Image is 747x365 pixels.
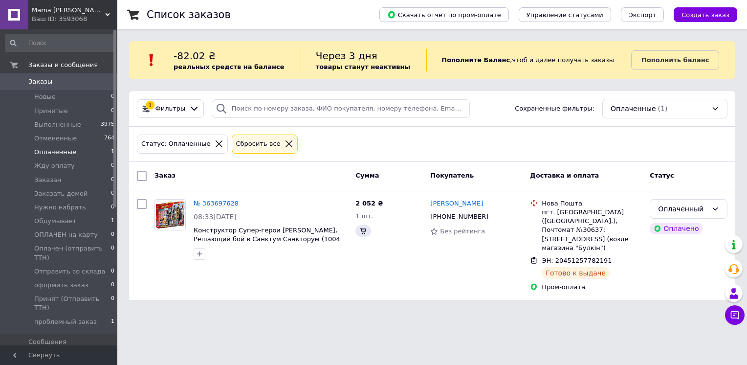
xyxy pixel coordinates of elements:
span: Оплачен (отправить ТТН) [34,244,111,262]
span: Обдумывает [34,217,76,226]
div: [PHONE_NUMBER] [428,210,490,223]
span: Выполненные [34,120,81,129]
span: Отмененные [34,134,77,143]
a: Конструктор Супер-герои [PERSON_NAME], Решающий бой в Санктум Санкторум (1004 дет., доктор [PERSO... [194,227,340,252]
span: 764 [104,134,114,143]
input: Поиск по номеру заказа, ФИО покупателя, номеру телефона, Email, номеру накладной [212,99,470,118]
span: Фильтры [155,104,186,114]
span: ЭН: 20451257782191 [542,257,612,264]
span: 2 052 ₴ [355,200,383,207]
span: 0 [111,92,114,101]
span: Принятые [34,107,68,115]
span: 0 [111,176,114,184]
span: Заказы [28,77,52,86]
span: 3975 [101,120,114,129]
span: Жду оплату [34,161,75,170]
div: Нова Пошта [542,199,642,208]
span: 0 [111,230,114,239]
span: 0 [111,107,114,115]
div: Ваш ID: 3593068 [32,15,117,23]
div: пгт. [GEOGRAPHIC_DATA] ([GEOGRAPHIC_DATA].), Почтомат №30637: [STREET_ADDRESS] (возле магазина "Б... [542,208,642,252]
span: 1 шт. [355,212,373,220]
span: Оплаченные [611,104,656,114]
div: Оплаченный [658,204,707,214]
span: Покупатель [430,172,474,179]
span: Управление статусами [527,11,603,19]
img: :exclamation: [144,53,159,68]
a: [PERSON_NAME] [430,199,483,208]
b: товары станут неактивны [316,63,411,70]
span: 0 [111,161,114,170]
span: 0 [111,267,114,276]
span: Через 3 дня [316,50,377,62]
img: Фото товару [155,200,185,230]
a: Фото товару [154,199,186,230]
span: (1) [658,105,668,113]
span: Без рейтинга [440,228,485,235]
div: Статус: Оплаченные [139,139,213,149]
span: Доставка и оплата [530,172,599,179]
span: Статус [650,172,674,179]
span: 0 [111,281,114,290]
span: Сохраненные фильтры: [515,104,594,114]
span: 0 [111,295,114,312]
div: Оплачено [650,223,703,234]
span: Оплаченные [34,148,76,157]
span: Создать заказ [681,11,729,19]
span: Новые [34,92,56,101]
span: 1 [111,217,114,226]
span: Заказы и сообщения [28,61,98,69]
span: Экспорт [629,11,656,19]
h1: Список заказов [147,9,231,21]
button: Чат с покупателем [725,305,745,325]
button: Создать заказ [674,7,737,22]
div: Готово к выдаче [542,267,609,279]
input: Поиск [5,34,115,52]
span: Отправить со склада [34,267,105,276]
span: Нужно набрать [34,203,86,212]
span: Заказ [154,172,176,179]
a: Создать заказ [664,11,737,18]
div: Пром-оплата [542,283,642,292]
span: оформить заказ [34,281,88,290]
button: Управление статусами [519,7,611,22]
span: Сумма [355,172,379,179]
a: Пополнить баланс [631,50,719,70]
span: 0 [111,203,114,212]
span: -82.02 ₴ [174,50,216,62]
span: 08:33[DATE] [194,213,237,221]
span: Принят (Отправить ТТН) [34,295,111,312]
span: Скачать отчет по пром-оплате [387,10,501,19]
div: , чтоб и далее получать заказы [426,49,631,71]
div: Сбросить все [234,139,283,149]
a: № 363697628 [194,200,239,207]
b: Пополните Баланс [441,56,510,64]
span: проблемный заказ [34,318,97,326]
span: ОПЛАЧЕН на карту [34,230,98,239]
b: реальных средств на балансе [174,63,285,70]
span: 0 [111,189,114,198]
span: 0 [111,244,114,262]
span: 1 [111,148,114,157]
div: 1 [146,101,154,110]
b: Пополнить баланс [641,56,709,64]
span: Mama Lama [32,6,105,15]
span: 1 [111,318,114,326]
button: Экспорт [621,7,664,22]
button: Скачать отчет по пром-оплате [379,7,509,22]
span: Сообщения [28,338,66,346]
span: Заказан [34,176,62,184]
span: Заказать домой [34,189,88,198]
